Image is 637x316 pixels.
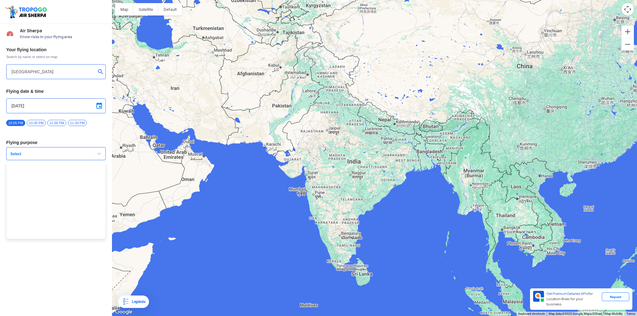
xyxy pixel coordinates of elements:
[114,308,134,316] a: Open this area in Google Maps (opens a new window)
[20,28,106,33] span: Air Sherpa
[6,120,25,126] span: 10:05 PM
[5,5,49,19] img: ic_tgdronemaps.svg
[621,25,634,38] button: Zoom in
[6,161,106,239] ul: Select
[8,151,86,156] span: Select
[12,102,100,110] input: Select Date
[621,3,634,16] button: Map camera controls
[518,312,545,316] button: Keyboard shortcuts
[6,89,106,93] h3: Flying date & time
[533,291,544,302] img: Premium APIs
[6,147,106,160] button: Select
[122,298,129,305] img: Legends
[27,120,46,126] span: 10:30 PM
[6,54,106,59] span: Search by name or select on map
[133,3,158,16] button: Show satellite imagery
[115,3,133,16] button: Show street map
[47,120,66,126] span: 11:00 PM
[544,291,602,307] div: for Location Risks for your business.
[129,298,145,305] div: Legends
[6,140,106,145] h3: Flying purpose
[621,38,634,51] button: Zoom out
[6,30,14,37] img: Risk Scores
[114,308,134,316] img: Google
[12,68,96,75] input: Search your flying location
[20,34,106,39] span: Know risks in your flying area
[626,312,635,315] a: Terms
[546,291,588,296] span: Get Premium Detailed APIs
[68,120,87,126] span: 11:30 PM
[6,47,106,52] h3: Your flying location
[602,292,629,301] div: Request
[549,312,623,315] span: Map data ©2025 Google, Mapa GISrael, TMap Mobility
